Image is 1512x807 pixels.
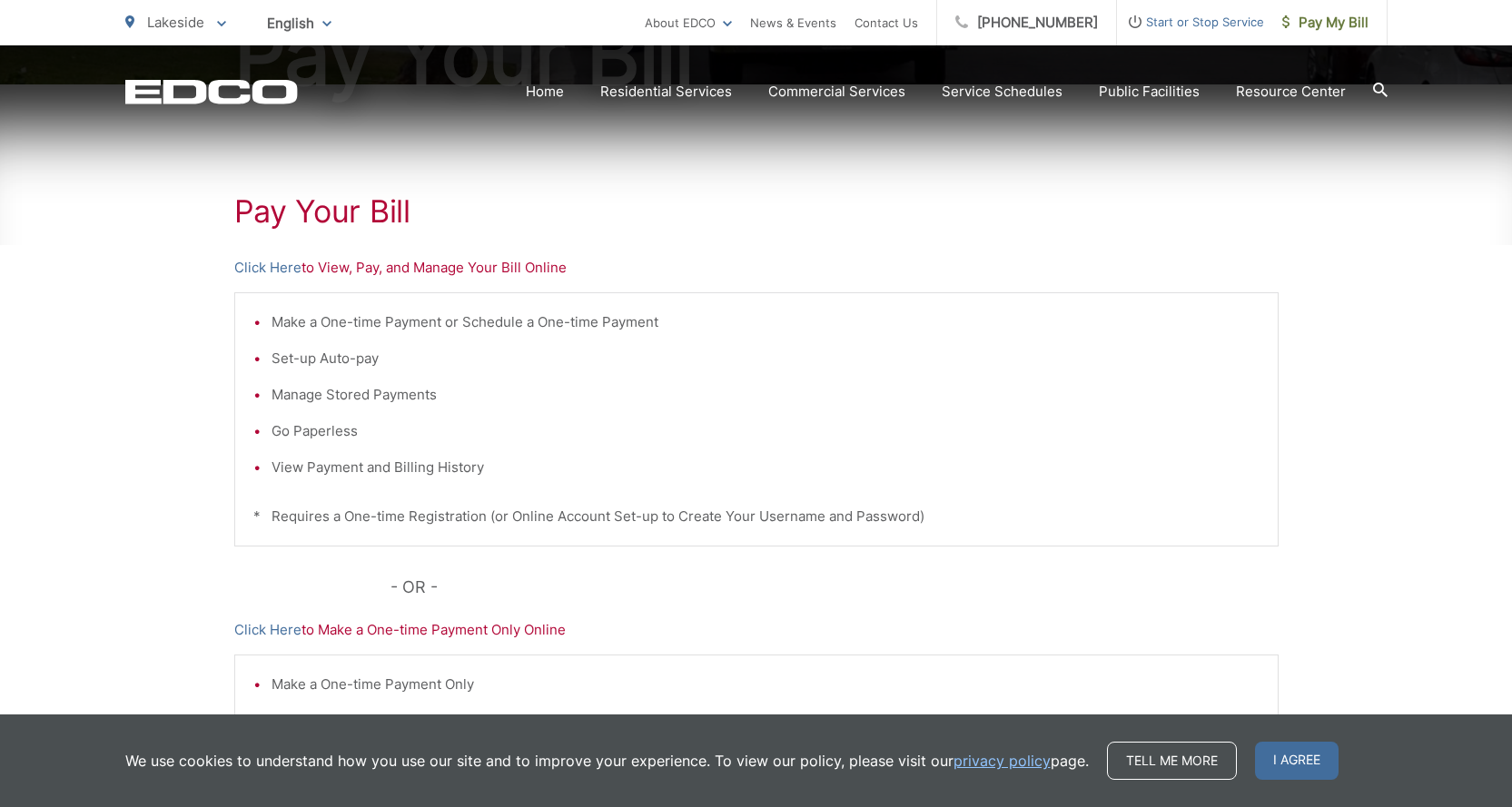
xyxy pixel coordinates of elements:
[234,257,1279,279] p: to View, Pay, and Manage Your Bill Online
[1255,742,1339,780] span: I agree
[234,193,1279,230] h1: Pay Your Bill
[234,257,301,279] a: Click Here
[253,506,1260,527] p: * Requires a One-time Registration (or Online Account Set-up to Create Your Username and Password)
[855,12,918,34] a: Contact Us
[272,674,1260,695] li: Make a One-time Payment Only
[147,14,204,31] span: Lakeside
[526,81,564,103] a: Home
[234,619,1279,641] p: to Make a One-time Payment Only Online
[645,12,732,34] a: About EDCO
[234,619,301,641] a: Click Here
[272,457,1260,478] li: View Payment and Billing History
[390,574,1279,601] p: - OR -
[1236,81,1346,103] a: Resource Center
[272,384,1260,406] li: Manage Stored Payments
[272,311,1260,333] li: Make a One-time Payment or Schedule a One-time Payment
[954,750,1051,772] a: privacy policy
[1099,81,1200,103] a: Public Facilities
[768,81,905,103] a: Commercial Services
[942,81,1062,103] a: Service Schedules
[272,348,1260,369] li: Set-up Auto-pay
[125,79,298,104] a: EDCD logo. Return to the homepage.
[125,750,1089,772] p: We use cookies to understand how you use our site and to improve your experience. To view our pol...
[272,420,1260,442] li: Go Paperless
[253,7,345,39] span: English
[1107,742,1237,780] a: Tell me more
[750,12,836,34] a: News & Events
[600,81,732,103] a: Residential Services
[1282,12,1369,34] span: Pay My Bill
